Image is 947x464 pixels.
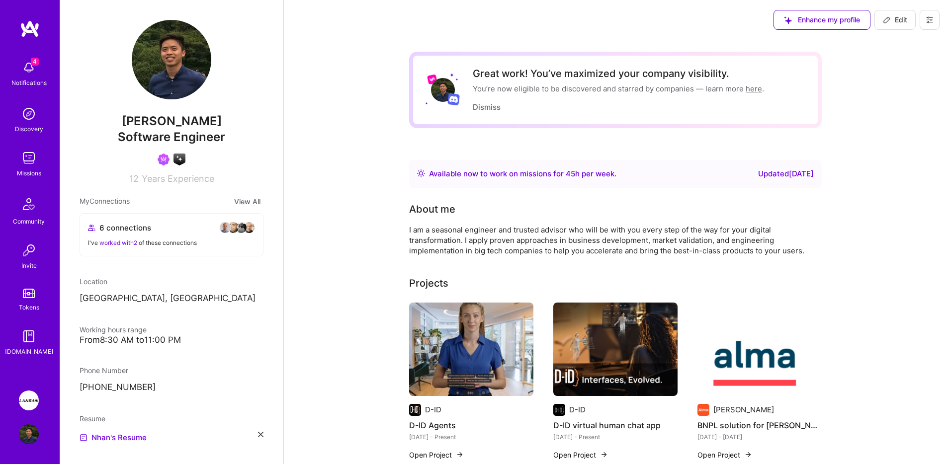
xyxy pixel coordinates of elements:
img: Discord logo [447,93,460,105]
img: discovery [19,104,39,124]
h4: BNPL solution for [PERSON_NAME] [697,419,822,432]
img: User Avatar [19,424,39,444]
a: Nhan's Resume [80,432,147,444]
img: BNPL solution for Alma [697,303,822,396]
i: icon SuggestedTeams [784,16,792,24]
img: avatar [243,222,255,233]
div: Great work! You’ve maximized your company visibility. [473,68,764,79]
img: arrow-right [744,451,752,459]
img: User Avatar [132,20,211,99]
img: avatar [227,222,239,233]
img: Availability [417,169,425,177]
span: Years Experience [142,173,214,184]
img: avatar [219,222,231,233]
button: View All [231,196,263,207]
img: avatar [235,222,247,233]
i: icon Collaborator [88,224,95,232]
div: Discovery [15,124,43,134]
div: [DOMAIN_NAME] [5,346,53,357]
span: My Connections [80,196,130,207]
div: Location [80,276,263,287]
span: Edit [883,15,907,25]
span: Resume [80,414,105,423]
span: 12 [129,173,139,184]
span: worked with 2 [99,239,137,246]
p: [GEOGRAPHIC_DATA], [GEOGRAPHIC_DATA] [80,293,263,305]
img: logo [20,20,40,38]
div: About me [409,202,455,217]
div: Available now to work on missions for h per week . [429,168,616,180]
img: tokens [23,289,35,298]
p: [PHONE_NUMBER] [80,382,263,393]
span: Enhance my profile [784,15,860,25]
div: D-ID [569,404,586,415]
div: [DATE] - [DATE] [697,432,822,442]
img: Lyft logo [427,74,437,84]
button: Dismiss [473,102,501,112]
a: User Avatar [16,424,41,444]
img: Company logo [409,404,421,416]
h4: D-ID Agents [409,419,533,432]
div: [DATE] - Present [553,432,678,442]
span: 45 [566,169,575,178]
div: Notifications [11,77,47,88]
button: Edit [874,10,916,30]
span: Working hours range [80,325,147,334]
img: Resume [80,434,87,442]
img: Company logo [553,404,565,416]
span: Phone Number [80,366,128,375]
button: 6 connectionsavataravataravataravatarI've worked with2 of these connections [80,213,263,256]
img: Langan: AI-Copilot for Environmental Site Assessment [19,390,39,410]
div: Community [13,216,45,227]
div: I've of these connections [88,237,255,248]
button: Open Project [553,450,608,460]
img: Community [17,192,41,216]
div: Projects [409,276,448,291]
div: D-ID [425,404,441,415]
img: teamwork [19,148,39,168]
span: [PERSON_NAME] [80,114,263,129]
span: 6 connections [99,223,151,233]
img: A.I. guild [173,154,185,165]
div: You’re now eligible to be discovered and starred by companies — learn more . [473,83,764,94]
button: Open Project [409,450,464,460]
img: arrow-right [600,451,608,459]
img: Been on Mission [158,154,170,165]
button: Enhance my profile [774,10,870,30]
img: D-ID virtual human chat app [553,303,678,396]
img: Invite [19,240,39,260]
div: [PERSON_NAME] [713,404,774,415]
img: bell [19,58,39,77]
h4: D-ID virtual human chat app [553,419,678,432]
div: Missions [17,168,41,178]
div: I am a seasonal engineer and trusted advisor who will be with you every step of the way for your ... [409,225,807,256]
div: From 8:30 AM to 11:00 PM [80,335,263,345]
span: 4 [31,58,39,66]
img: Company logo [697,404,709,416]
div: Tokens [19,302,39,312]
div: Updated [DATE] [758,168,814,180]
span: Software Engineer [118,130,225,144]
img: User Avatar [431,78,455,102]
i: icon Close [258,432,263,437]
img: D-ID Agents [409,303,533,396]
button: Open Project [697,450,752,460]
img: guide book [19,326,39,346]
a: Langan: AI-Copilot for Environmental Site Assessment [16,390,41,410]
div: [DATE] - Present [409,432,533,442]
div: Invite [21,260,37,271]
img: arrow-right [456,451,464,459]
a: here [746,84,762,93]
